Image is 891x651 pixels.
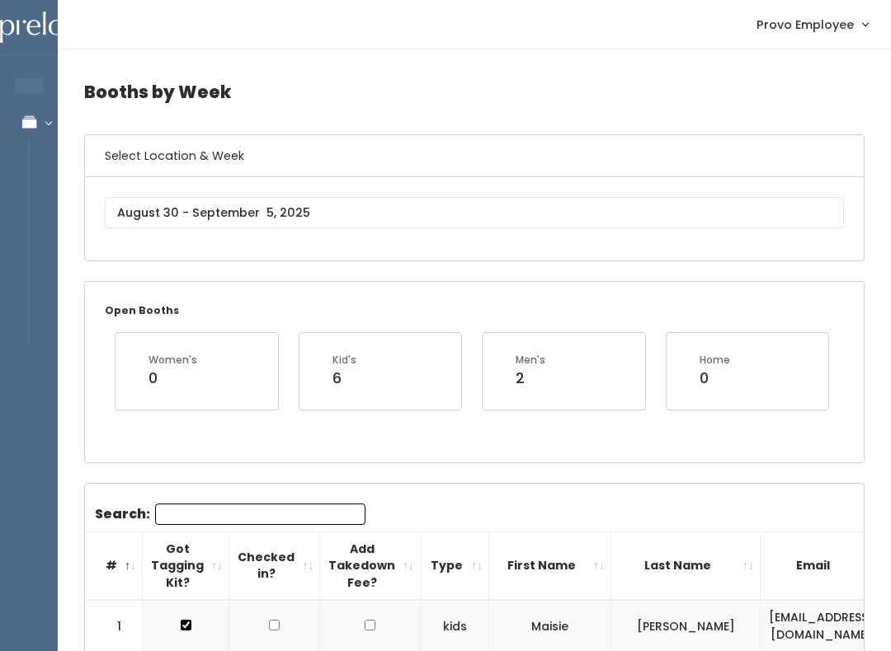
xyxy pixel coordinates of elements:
div: Kid's [332,353,356,368]
a: Provo Employee [740,7,884,42]
th: Add Takedown Fee?: activate to sort column ascending [320,532,421,600]
h4: Booths by Week [84,69,865,115]
span: Provo Employee [757,16,854,34]
th: #: activate to sort column descending [85,532,143,600]
th: Last Name: activate to sort column ascending [611,532,761,600]
div: Women's [148,353,197,368]
th: Checked in?: activate to sort column ascending [229,532,320,600]
div: 0 [148,368,197,389]
small: Open Booths [105,303,179,317]
th: Got Tagging Kit?: activate to sort column ascending [143,532,229,600]
div: Home [700,353,730,368]
div: 6 [332,368,356,389]
div: 2 [516,368,545,389]
th: First Name: activate to sort column ascending [489,532,611,600]
div: Men's [516,353,545,368]
input: Search: [155,503,365,525]
th: Type: activate to sort column ascending [421,532,489,600]
div: 0 [700,368,730,389]
input: August 30 - September 5, 2025 [105,197,844,228]
th: Email: activate to sort column ascending [761,532,883,600]
h6: Select Location & Week [85,135,864,177]
label: Search: [95,503,365,525]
